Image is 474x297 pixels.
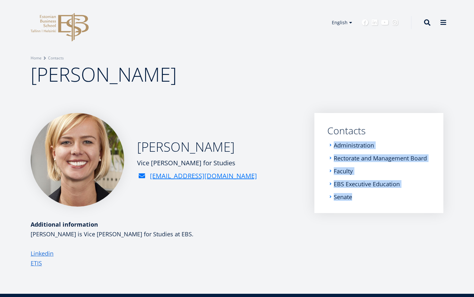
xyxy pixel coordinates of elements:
[381,19,389,26] a: Youtube
[334,194,352,200] a: Senate
[31,55,42,61] a: Home
[362,19,368,26] a: Facebook
[392,19,398,26] a: Instagram
[150,171,257,181] a: [EMAIL_ADDRESS][DOMAIN_NAME]
[327,126,430,136] a: Contacts
[31,258,42,268] a: ETIS
[334,181,400,187] a: EBS Executive Education
[334,168,353,174] a: Faculty
[31,229,301,239] p: [PERSON_NAME] is Vice [PERSON_NAME] for Studies at EBS.
[334,142,374,148] a: Administration
[137,139,257,155] h2: [PERSON_NAME]
[334,155,427,161] a: Rectorate and Management Board
[31,249,54,258] a: Linkedin
[31,113,124,207] img: Maarja Murumägi
[371,19,378,26] a: Linkedin
[31,61,177,87] span: [PERSON_NAME]
[31,220,301,229] div: Additional information
[137,158,257,168] div: Vice [PERSON_NAME] for Studies
[48,55,64,61] a: Contacts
